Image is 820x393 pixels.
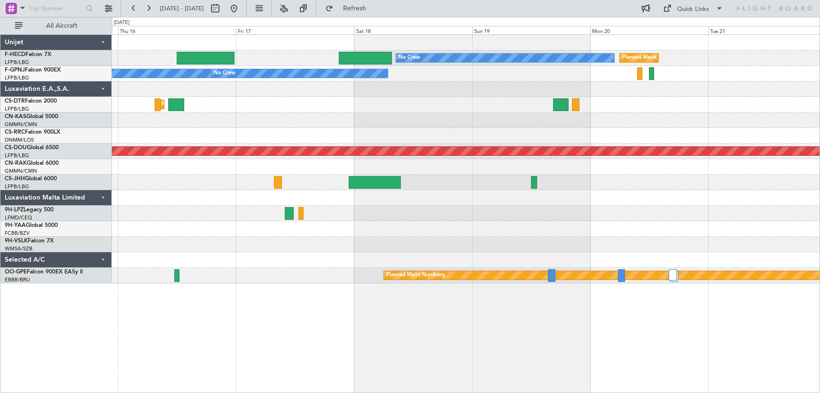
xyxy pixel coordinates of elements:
a: LFPB/LBG [5,105,29,112]
div: Planned Maint Sofia [162,97,210,112]
a: OO-GPEFalcon 900EX EASy II [5,269,83,275]
button: All Aircraft [10,18,102,33]
a: CN-KASGlobal 5000 [5,114,58,120]
div: Thu 16 [118,26,236,34]
div: Sun 19 [472,26,590,34]
span: 9H-LPZ [5,207,23,213]
div: Sat 18 [354,26,472,34]
div: Fri 17 [236,26,354,34]
span: CS-RRC [5,129,25,135]
button: Refresh [321,1,377,16]
span: CS-JHH [5,176,25,182]
a: 9H-LPZLegacy 500 [5,207,54,213]
a: EBBR/BRU [5,276,30,283]
span: 9H-VSLK [5,238,28,244]
a: F-GPNJFalcon 900EX [5,67,61,73]
span: All Aircraft [24,23,99,29]
a: F-HECDFalcon 7X [5,52,51,57]
a: LFMD/CEQ [5,214,32,221]
a: WMSA/SZB [5,245,32,252]
input: Trip Number [29,1,83,16]
div: Planned Maint Nurnberg [386,268,445,282]
span: 9H-YAA [5,223,26,228]
div: No Crew [214,66,235,80]
a: 9H-VSLKFalcon 7X [5,238,54,244]
a: CS-JHHGlobal 6000 [5,176,57,182]
a: CN-RAKGlobal 6000 [5,160,59,166]
span: OO-GPE [5,269,27,275]
a: LFPB/LBG [5,59,29,66]
span: F-HECD [5,52,25,57]
span: CN-KAS [5,114,26,120]
a: FCBB/BZV [5,230,30,237]
a: CS-RRCFalcon 900LX [5,129,60,135]
span: CS-DTR [5,98,25,104]
a: GMMN/CMN [5,121,37,128]
a: LFPB/LBG [5,74,29,81]
div: Quick Links [677,5,709,14]
a: GMMN/CMN [5,168,37,175]
a: CS-DTRFalcon 2000 [5,98,57,104]
span: Refresh [335,5,375,12]
div: No Crew [398,51,420,65]
span: CN-RAK [5,160,27,166]
button: Quick Links [658,1,728,16]
div: [DATE] [114,19,130,27]
span: CS-DOU [5,145,27,151]
a: 9H-YAAGlobal 5000 [5,223,58,228]
span: F-GPNJ [5,67,25,73]
span: [DATE] - [DATE] [160,4,204,13]
div: Planned Maint [GEOGRAPHIC_DATA] ([GEOGRAPHIC_DATA]) [622,51,770,65]
a: DNMM/LOS [5,136,34,144]
a: CS-DOUGlobal 6500 [5,145,59,151]
div: Mon 20 [590,26,708,34]
a: LFPB/LBG [5,183,29,190]
a: LFPB/LBG [5,152,29,159]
